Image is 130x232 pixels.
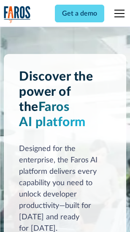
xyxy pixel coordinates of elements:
img: Logo of the analytics and reporting company Faros. [4,6,31,23]
a: home [4,6,31,23]
h1: Discover the power of the [19,69,111,130]
div: menu [109,3,126,24]
a: Get a demo [55,5,104,22]
span: Faros AI platform [19,101,86,129]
